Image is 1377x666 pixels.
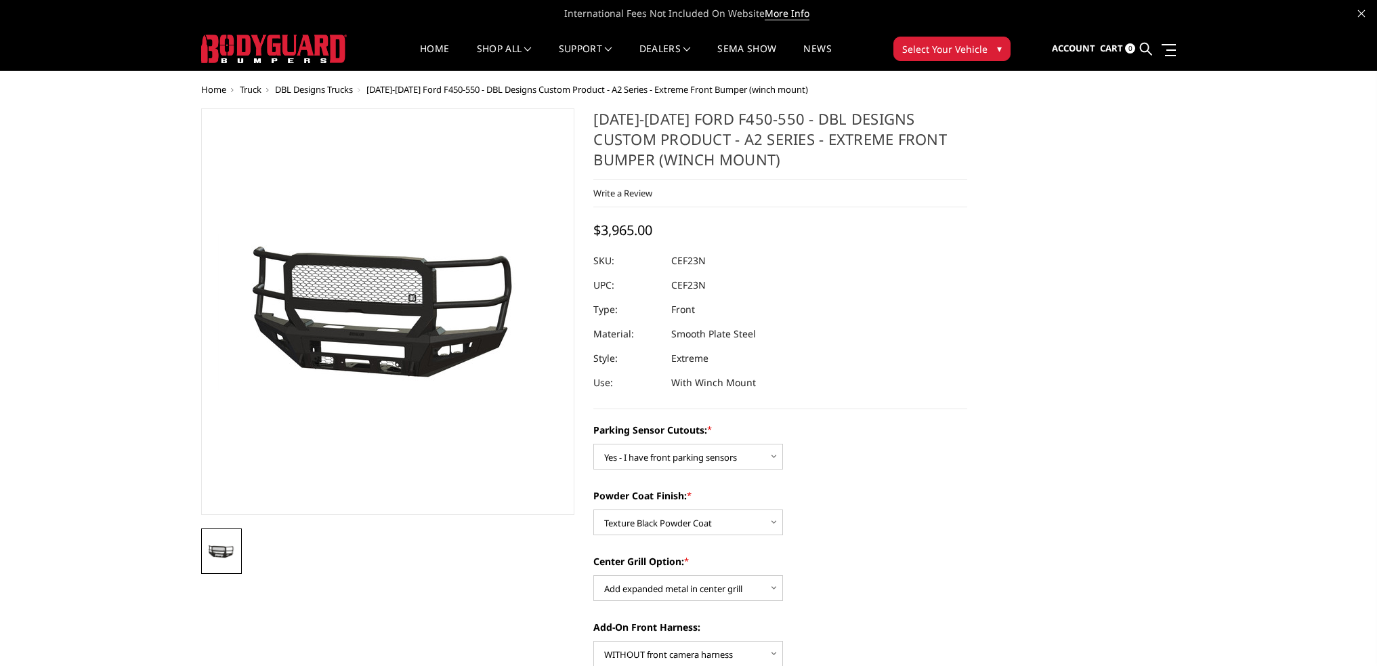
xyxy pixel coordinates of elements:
[717,44,776,70] a: SEMA Show
[593,187,652,199] a: Write a Review
[1100,30,1135,67] a: Cart 0
[1309,601,1377,666] iframe: Chat Widget
[593,346,661,371] dt: Style:
[893,37,1011,61] button: Select Your Vehicle
[671,273,706,297] dd: CEF23N
[593,221,652,239] span: $3,965.00
[593,297,661,322] dt: Type:
[902,42,988,56] span: Select Your Vehicle
[671,249,706,273] dd: CEF23N
[559,44,612,70] a: Support
[997,41,1002,56] span: ▾
[593,108,967,180] h1: [DATE]-[DATE] Ford F450-550 - DBL Designs Custom Product - A2 Series - Extreme Front Bumper (winc...
[1125,43,1135,54] span: 0
[366,83,808,96] span: [DATE]-[DATE] Ford F450-550 - DBL Designs Custom Product - A2 Series - Extreme Front Bumper (winc...
[593,322,661,346] dt: Material:
[205,544,238,559] img: 2023-2025 Ford F450-550 - DBL Designs Custom Product - A2 Series - Extreme Front Bumper (winch mo...
[765,7,809,20] a: More Info
[593,488,967,503] label: Powder Coat Finish:
[671,346,708,371] dd: Extreme
[593,371,661,395] dt: Use:
[1052,30,1095,67] a: Account
[671,322,756,346] dd: Smooth Plate Steel
[593,273,661,297] dt: UPC:
[671,371,756,395] dd: With Winch Mount
[420,44,449,70] a: Home
[593,620,967,634] label: Add-On Front Harness:
[593,423,967,437] label: Parking Sensor Cutouts:
[1100,42,1123,54] span: Cart
[593,249,661,273] dt: SKU:
[639,44,691,70] a: Dealers
[593,554,967,568] label: Center Grill Option:
[201,83,226,96] a: Home
[201,108,575,515] a: 2023-2025 Ford F450-550 - DBL Designs Custom Product - A2 Series - Extreme Front Bumper (winch mo...
[671,297,695,322] dd: Front
[477,44,532,70] a: shop all
[275,83,353,96] a: DBL Designs Trucks
[240,83,261,96] a: Truck
[201,35,347,63] img: BODYGUARD BUMPERS
[1052,42,1095,54] span: Account
[803,44,831,70] a: News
